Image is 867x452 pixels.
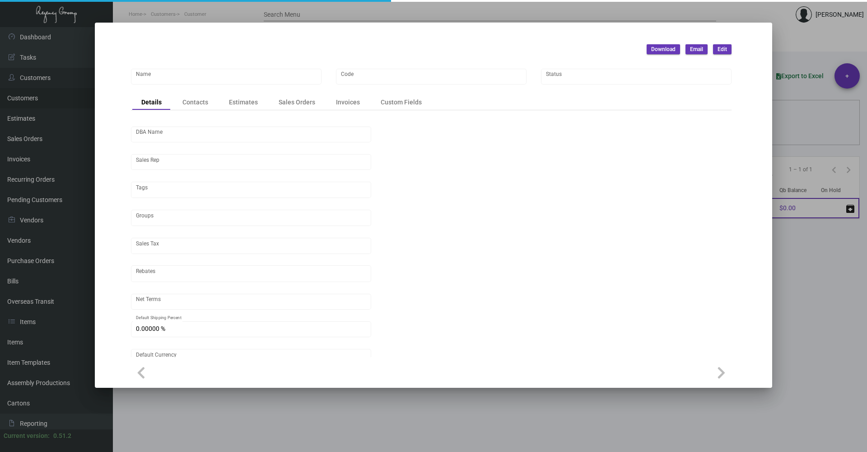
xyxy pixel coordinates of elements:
div: Current version: [4,431,50,441]
div: Details [141,98,162,107]
div: 0.51.2 [53,431,71,441]
span: Email [690,46,703,53]
button: Download [647,44,680,54]
div: Invoices [336,98,360,107]
div: Estimates [229,98,258,107]
div: Contacts [182,98,208,107]
button: Edit [713,44,732,54]
div: Sales Orders [279,98,315,107]
div: Custom Fields [381,98,422,107]
span: Download [651,46,676,53]
button: Email [685,44,708,54]
span: Edit [718,46,727,53]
